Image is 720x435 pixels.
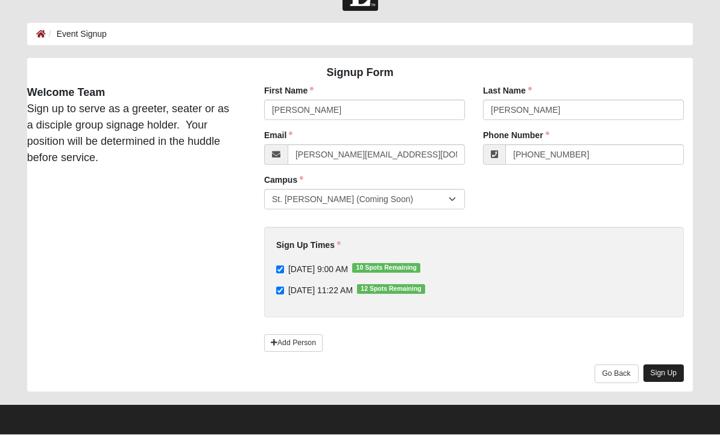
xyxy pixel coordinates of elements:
[18,85,246,167] div: Sign up to serve as a greeter, seater or as a disciple group signage holder. Your position will b...
[643,365,684,383] a: Sign Up
[276,266,284,274] input: [DATE] 9:00 AM10 Spots Remaining
[483,85,532,97] label: Last Name
[264,130,292,142] label: Email
[288,286,353,296] span: [DATE] 11:22 AM
[595,365,639,384] a: Go Back
[352,264,420,273] span: 10 Spots Remaining
[46,28,107,41] li: Event Signup
[27,87,105,99] strong: Welcome Team
[264,335,323,352] a: Add Person
[483,130,549,142] label: Phone Number
[288,265,348,275] span: [DATE] 9:00 AM
[276,287,284,295] input: [DATE] 11:22 AM12 Spots Remaining
[27,67,693,80] h4: Signup Form
[357,285,425,294] span: 12 Spots Remaining
[276,240,341,252] label: Sign Up Times
[264,85,314,97] label: First Name
[264,174,303,186] label: Campus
